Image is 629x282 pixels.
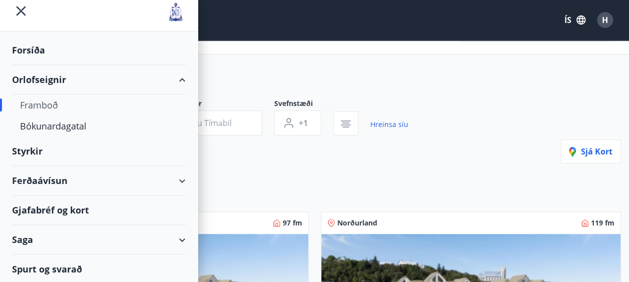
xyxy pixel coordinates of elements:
div: Framboð [20,94,178,115]
a: Hreinsa síu [370,113,408,135]
div: Orlofseignir [12,65,186,94]
img: union_logo [166,2,186,22]
span: Veldu tímabil [181,117,232,128]
button: Sjá kort [560,139,621,163]
span: Norðurland [337,218,377,228]
span: 119 fm [591,218,614,228]
button: Veldu tímabil [156,110,262,135]
span: Dagsetningar [156,98,274,110]
div: Forsíða [12,35,186,65]
span: H [602,14,608,25]
div: Saga [12,225,186,254]
button: +1 [274,110,321,135]
div: Gjafabréf og kort [12,195,186,225]
button: menu [12,2,30,20]
button: H [593,8,617,32]
div: Ferðaávísun [12,166,186,195]
button: ÍS [559,11,591,29]
span: Svefnstæði [274,98,333,110]
span: Sjá kort [569,146,612,157]
div: Styrkir [12,136,186,166]
span: +1 [299,117,308,128]
div: Bókunardagatal [20,115,178,136]
span: 97 fm [283,218,302,228]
